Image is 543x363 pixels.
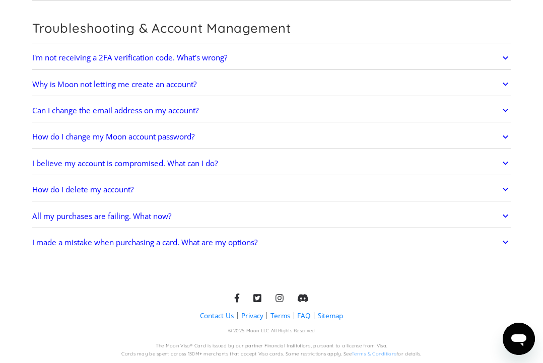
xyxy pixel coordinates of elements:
[270,311,290,321] a: Terms
[228,327,315,334] div: © 2025 Moon LLC All Rights Reserved
[32,159,218,168] h2: I believe my account is compromised. What can I do?
[503,323,535,355] iframe: Button to launch messaging window
[200,311,234,321] a: Contact Us
[32,185,134,194] h2: How do I delete my account?
[32,127,510,147] a: How do I change my Moon account password?
[297,311,310,321] a: FAQ
[32,206,510,226] a: All my purchases are failing. What now?
[32,106,199,115] h2: Can I change the email address on my account?
[32,233,510,252] a: I made a mistake when purchasing a card. What are my options?
[32,101,510,120] a: Can I change the email address on my account?
[241,311,263,321] a: Privacy
[352,351,396,356] a: Terms & Conditions
[32,238,258,247] h2: I made a mistake when purchasing a card. What are my options?
[32,211,172,221] h2: All my purchases are failing. What now?
[121,350,421,357] div: Cards may be spent across 130M+ merchants that accept Visa cards. Some restrictions apply. See fo...
[32,48,510,67] a: I'm not receiving a 2FA verification code. What's wrong?
[32,75,510,94] a: Why is Moon not letting me create an account?
[32,154,510,173] a: I believe my account is compromised. What can I do?
[32,21,510,36] h2: Troubleshooting & Account Management
[156,342,388,349] div: The Moon Visa® Card is issued by our partner Financial Institutions, pursuant to a license from V...
[32,53,228,62] h2: I'm not receiving a 2FA verification code. What's wrong?
[318,311,343,321] a: Sitemap
[32,132,195,141] h2: How do I change my Moon account password?
[32,80,197,89] h2: Why is Moon not letting me create an account?
[32,180,510,199] a: How do I delete my account?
